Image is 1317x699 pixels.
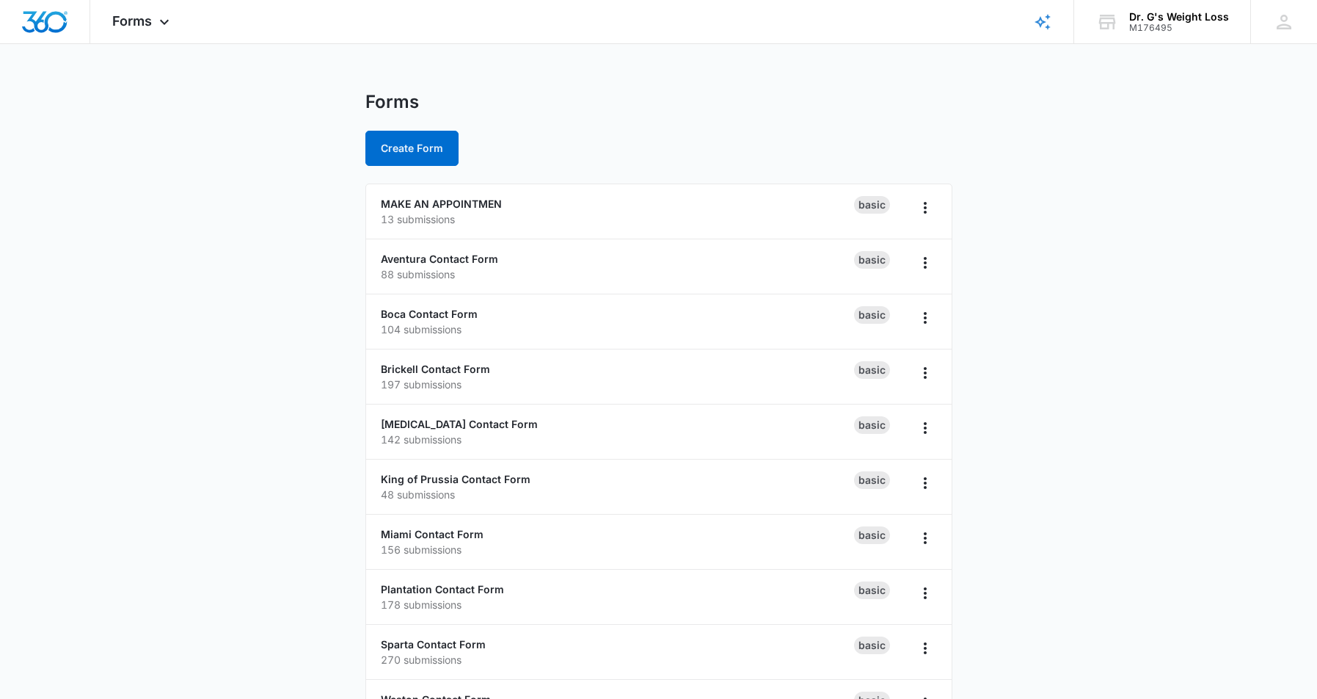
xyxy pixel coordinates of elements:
button: Overflow Menu [913,637,937,660]
button: Overflow Menu [913,526,937,550]
p: 178 submissions [381,597,854,612]
a: MAKE AN APPOINTMEN [381,198,502,210]
a: Miami Contact Form [381,528,484,540]
a: Sparta Contact Form [381,638,486,651]
div: Basic [854,637,890,654]
div: account id [1129,23,1229,33]
a: Plantation Contact Form [381,583,504,595]
h1: Forms [365,91,419,113]
p: 88 submissions [381,267,854,282]
a: Aventura Contact Form [381,253,498,265]
p: 142 submissions [381,432,854,447]
a: [MEDICAL_DATA] Contact Form [381,418,538,430]
button: Overflow Menu [913,251,937,275]
div: Basic [854,582,890,599]
div: Basic [854,196,890,214]
button: Create Form [365,131,459,166]
p: 197 submissions [381,377,854,392]
div: Basic [854,471,890,489]
button: Overflow Menu [913,196,937,220]
a: Brickell Contact Form [381,363,490,375]
p: 270 submissions [381,652,854,667]
button: Overflow Menu [913,582,937,605]
button: Overflow Menu [913,416,937,440]
div: Basic [854,361,890,379]
p: 156 submissions [381,542,854,557]
div: Basic [854,526,890,544]
p: 104 submissions [381,322,854,337]
button: Overflow Menu [913,471,937,495]
p: 13 submissions [381,211,854,227]
div: account name [1129,11,1229,23]
div: Basic [854,251,890,269]
div: Basic [854,306,890,324]
span: Forms [112,13,152,29]
p: 48 submissions [381,487,854,502]
a: King of Prussia Contact Form [381,473,530,485]
div: Basic [854,416,890,434]
a: Boca Contact Form [381,308,478,320]
button: Overflow Menu [913,306,937,330]
button: Overflow Menu [913,361,937,385]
